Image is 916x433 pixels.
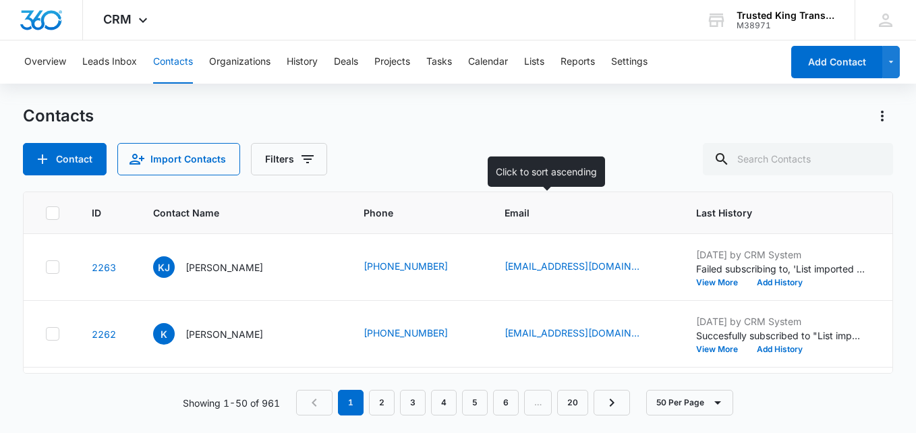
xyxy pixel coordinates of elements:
h1: Contacts [23,106,94,126]
button: Projects [374,40,410,84]
a: Next Page [594,390,630,415]
div: Email - kennyjenkins2014@yahoo.com - Select to Edit Field [505,259,664,275]
div: account name [737,10,835,21]
div: Email - k7904480@gmail.com - Select to Edit Field [505,326,664,342]
span: Last History [696,206,845,220]
button: Import Contacts [117,143,240,175]
a: [EMAIL_ADDRESS][DOMAIN_NAME] [505,326,639,340]
div: Click to sort ascending [488,156,605,187]
p: [DATE] by CRM System [696,314,865,328]
button: Lists [524,40,544,84]
a: Navigate to contact details page for Keith [92,328,116,340]
button: Actions [871,105,893,127]
button: Contacts [153,40,193,84]
input: Search Contacts [703,143,893,175]
button: View More [696,345,747,353]
button: Calendar [468,40,508,84]
a: Page 2 [369,390,395,415]
a: [PHONE_NUMBER] [364,326,448,340]
p: [DATE] by CRM System [696,248,865,262]
button: Add Contact [23,143,107,175]
p: Failed subscribing to, 'List imported for Open Enrollment'. [696,262,865,276]
span: K [153,323,175,345]
p: [PERSON_NAME] [185,327,263,341]
button: Settings [611,40,648,84]
p: Succesfully subscribed to "List imported for Open Enrollment". [696,328,865,343]
button: Add History [747,279,812,287]
a: Page 4 [431,390,457,415]
div: Contact Name - Kenny Jenkins - Select to Edit Field [153,256,287,278]
p: Showing 1-50 of 961 [183,396,280,410]
span: Phone [364,206,453,220]
span: CRM [103,12,132,26]
button: Filters [251,143,327,175]
span: ID [92,206,101,220]
div: Contact Name - Keith - Select to Edit Field [153,323,287,345]
div: Phone - 8035710137 - Select to Edit Field [364,259,472,275]
a: Page 5 [462,390,488,415]
button: Leads Inbox [82,40,137,84]
a: [EMAIL_ADDRESS][DOMAIN_NAME] [505,259,639,273]
span: Contact Name [153,206,312,220]
button: Overview [24,40,66,84]
a: Page 20 [557,390,588,415]
nav: Pagination [296,390,630,415]
button: View More [696,279,747,287]
button: Reports [561,40,595,84]
button: History [287,40,318,84]
button: Tasks [426,40,452,84]
a: Page 6 [493,390,519,415]
div: Phone - 8392651492 - Select to Edit Field [364,326,472,342]
p: [PERSON_NAME] [185,260,263,275]
button: 50 Per Page [646,390,733,415]
div: account id [737,21,835,30]
span: KJ [153,256,175,278]
button: Deals [334,40,358,84]
button: Add History [747,345,812,353]
a: Navigate to contact details page for Kenny Jenkins [92,262,116,273]
button: Add Contact [791,46,882,78]
span: Email [505,206,644,220]
a: [PHONE_NUMBER] [364,259,448,273]
a: Page 3 [400,390,426,415]
button: Organizations [209,40,270,84]
em: 1 [338,390,364,415]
